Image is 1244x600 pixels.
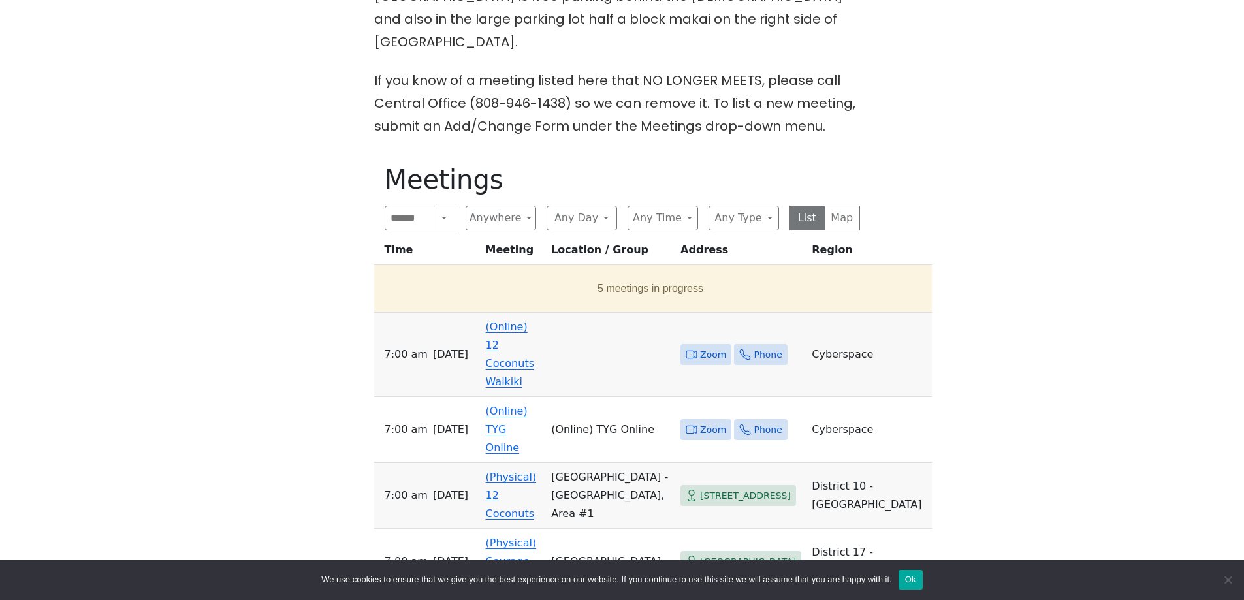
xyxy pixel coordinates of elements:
th: Region [806,241,932,265]
th: Address [675,241,806,265]
button: 5 meetings in progress [379,270,922,307]
button: Anywhere [466,206,536,230]
span: [DATE] [433,345,468,364]
a: (Online) 12 Coconuts Waikiki [486,321,534,388]
a: (Physical) Courage To Change [486,537,540,586]
button: List [789,206,825,230]
button: Ok [899,570,923,590]
span: 7:00 AM [385,420,428,439]
p: If you know of a meeting listed here that NO LONGER MEETS, please call Central Office (808-946-14... [374,69,870,138]
span: [STREET_ADDRESS] [700,488,791,504]
th: Time [374,241,481,265]
span: We use cookies to ensure that we give you the best experience on our website. If you continue to ... [321,573,891,586]
button: Any Day [547,206,617,230]
a: (Physical) 12 Coconuts [486,471,537,520]
h1: Meetings [385,164,860,195]
span: Zoom [700,422,726,438]
td: District 10 - [GEOGRAPHIC_DATA] [806,463,932,529]
a: (Online) TYG Online [486,405,528,454]
button: Map [824,206,860,230]
td: [GEOGRAPHIC_DATA] [546,529,675,595]
td: (Online) TYG Online [546,397,675,463]
th: Meeting [481,241,547,265]
span: No [1221,573,1234,586]
button: Any Time [628,206,698,230]
span: 7:00 AM [385,552,428,571]
td: Cyberspace [806,313,932,397]
span: [GEOGRAPHIC_DATA] [700,554,796,570]
span: Phone [754,422,782,438]
td: District 17 - [GEOGRAPHIC_DATA] [806,529,932,595]
button: Any Type [709,206,779,230]
span: Phone [754,347,782,363]
td: Cyberspace [806,397,932,463]
td: [GEOGRAPHIC_DATA] - [GEOGRAPHIC_DATA], Area #1 [546,463,675,529]
span: [DATE] [433,486,468,505]
span: [DATE] [433,420,468,439]
span: 7:00 AM [385,486,428,505]
button: Search [434,206,455,230]
input: Search [385,206,435,230]
span: [DATE] [433,552,468,571]
th: Location / Group [546,241,675,265]
span: 7:00 AM [385,345,428,364]
span: Zoom [700,347,726,363]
